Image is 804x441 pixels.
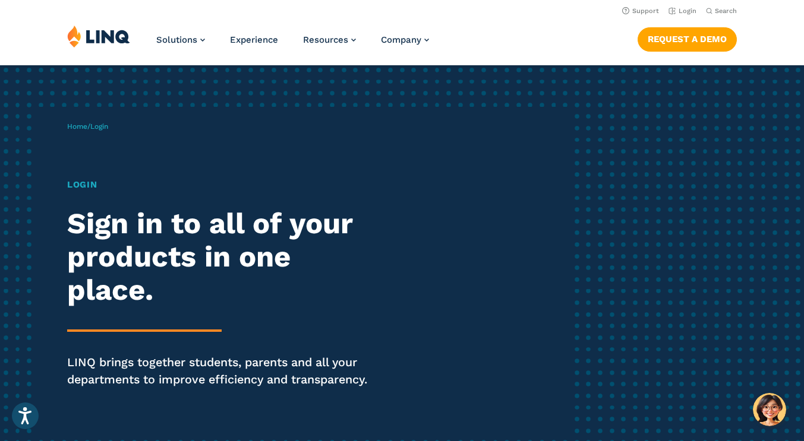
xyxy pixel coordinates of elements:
[753,393,786,426] button: Hello, have a question? Let’s chat.
[381,34,421,45] span: Company
[67,178,377,192] h1: Login
[67,122,87,131] a: Home
[638,25,737,51] nav: Button Navigation
[156,34,197,45] span: Solutions
[156,34,205,45] a: Solutions
[706,7,737,15] button: Open Search Bar
[303,34,356,45] a: Resources
[90,122,108,131] span: Login
[669,7,696,15] a: Login
[156,25,429,64] nav: Primary Navigation
[622,7,659,15] a: Support
[67,122,108,131] span: /
[303,34,348,45] span: Resources
[230,34,278,45] a: Experience
[67,25,130,47] img: LINQ | K‑12 Software
[715,7,737,15] span: Search
[67,354,377,388] p: LINQ brings together students, parents and all your departments to improve efficiency and transpa...
[381,34,429,45] a: Company
[638,27,737,51] a: Request a Demo
[67,207,377,307] h2: Sign in to all of your products in one place.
